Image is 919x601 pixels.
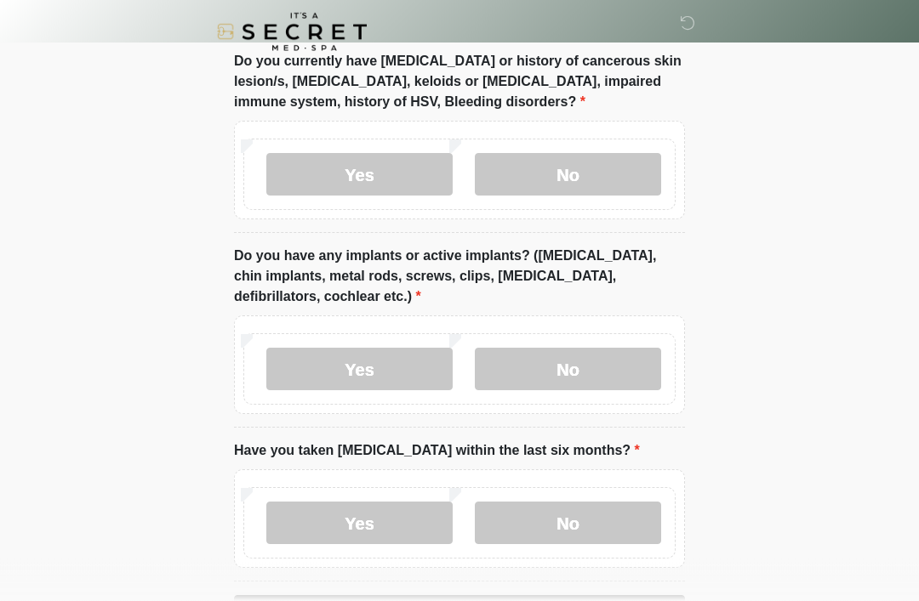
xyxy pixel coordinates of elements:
label: Do you currently have [MEDICAL_DATA] or history of cancerous skin lesion/s, [MEDICAL_DATA], keloi... [234,52,685,113]
label: Yes [266,349,453,391]
label: Have you taken [MEDICAL_DATA] within the last six months? [234,441,640,462]
label: Yes [266,154,453,196]
label: No [475,154,661,196]
label: No [475,349,661,391]
img: It's A Secret Med Spa Logo [217,13,367,51]
label: Do you have any implants or active implants? ([MEDICAL_DATA], chin implants, metal rods, screws, ... [234,247,685,308]
label: Yes [266,502,453,545]
label: No [475,502,661,545]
